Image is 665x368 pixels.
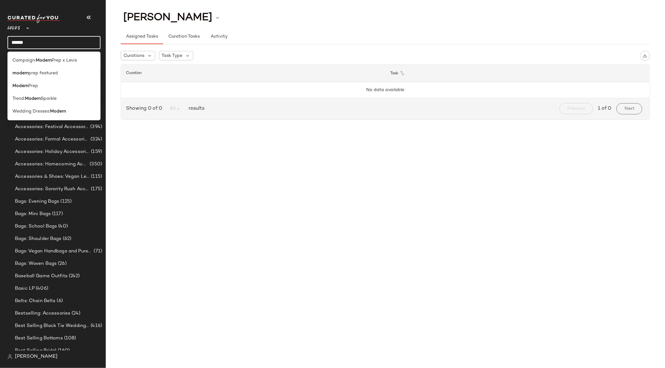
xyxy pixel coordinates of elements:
[70,310,80,317] span: (24)
[15,161,88,168] span: Accessories: Homecoming Accessories
[15,210,51,218] span: Bags: Mini Bags
[68,273,80,280] span: (242)
[210,34,227,39] span: Activity
[168,34,200,39] span: Curation Tasks
[123,12,212,24] span: [PERSON_NAME]
[15,335,63,342] span: Best Selling Bottoms
[124,53,144,59] span: Curations
[51,210,63,218] span: (117)
[15,310,70,317] span: Bestselling: Accessories
[35,285,48,292] span: (406)
[41,95,57,102] span: Sparkle
[121,82,650,98] td: No data available
[624,106,635,111] span: Next
[52,57,77,64] span: Prep x Levis
[15,347,57,354] span: Best Selling Bridal
[15,260,57,267] span: Bags: Woven Bags
[126,105,165,113] span: Showing 0 of 0
[59,198,72,205] span: (125)
[12,108,50,115] span: Wedding Dresses:
[15,235,62,242] span: Bags: Shoulder Bags
[88,161,102,168] span: (350)
[126,34,158,39] span: Assigned Tasks
[89,322,102,329] span: (416)
[12,83,28,89] b: Modern
[15,123,89,131] span: Accessories: Festival Accessories
[15,173,90,180] span: Accessories & Shoes: Vegan Leather
[186,105,204,113] span: results
[12,70,29,76] b: modern
[15,223,57,230] span: Bags: School Bags
[15,285,35,292] span: Basic LP
[616,103,642,114] button: Next
[162,53,183,59] span: Task Type
[643,53,647,58] img: svg%3e
[7,14,60,23] img: cfy_white_logo.C9jOOHJF.svg
[15,198,59,205] span: Bags: Evening Bags
[50,108,66,115] b: Modern
[90,148,102,155] span: (159)
[92,248,102,255] span: (71)
[15,248,92,255] span: Bags: Vegan Handbags and Purses
[15,273,68,280] span: Baseball Game Outfits
[7,354,12,359] img: svg%3e
[7,21,20,32] span: Lulus
[15,148,90,155] span: Accessories: Holiday Accessories
[89,136,102,143] span: (324)
[386,65,650,82] th: Task
[36,57,52,64] b: Modern
[57,223,68,230] span: (40)
[90,173,102,180] span: (115)
[63,335,76,342] span: (108)
[15,186,90,193] span: Accessories: Sorority Rush Accessories
[15,136,89,143] span: Accessories: Formal Accessories
[15,297,56,305] span: Belts: Chain Belts
[89,123,102,131] span: (394)
[57,260,67,267] span: (26)
[12,57,36,64] span: Campaign:
[56,297,63,305] span: (6)
[12,95,25,102] span: Trend:
[62,235,72,242] span: (62)
[90,186,102,193] span: (175)
[25,95,41,102] b: Modern
[121,65,386,82] th: Curation
[15,353,58,361] span: [PERSON_NAME]
[598,105,611,113] span: 1 of 0
[57,347,70,354] span: (160)
[15,322,89,329] span: Best Selling Black Tie Wedding Guest
[29,70,58,76] span: prep featured
[28,83,38,89] span: Prep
